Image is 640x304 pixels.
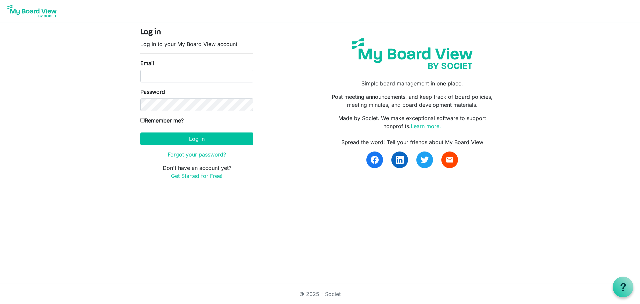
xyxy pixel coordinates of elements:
img: facebook.svg [371,156,379,164]
a: Get Started for Free! [171,173,223,179]
p: Made by Societ. We make exceptional software to support nonprofits. [325,114,500,130]
a: © 2025 - Societ [299,291,341,297]
p: Don't have an account yet? [140,164,253,180]
div: Spread the word! Tell your friends about My Board View [325,138,500,146]
img: linkedin.svg [396,156,404,164]
a: Learn more. [411,123,441,129]
span: email [446,156,454,164]
label: Remember me? [140,116,184,124]
img: My Board View Logo [5,3,59,19]
a: email [441,151,458,168]
img: twitter.svg [421,156,429,164]
a: Forgot your password? [168,151,226,158]
p: Post meeting announcements, and keep track of board policies, meeting minutes, and board developm... [325,93,500,109]
button: Log in [140,132,253,145]
img: my-board-view-societ.svg [347,33,478,74]
input: Remember me? [140,118,145,122]
p: Simple board management in one place. [325,79,500,87]
label: Email [140,59,154,67]
label: Password [140,88,165,96]
h4: Log in [140,28,253,37]
p: Log in to your My Board View account [140,40,253,48]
